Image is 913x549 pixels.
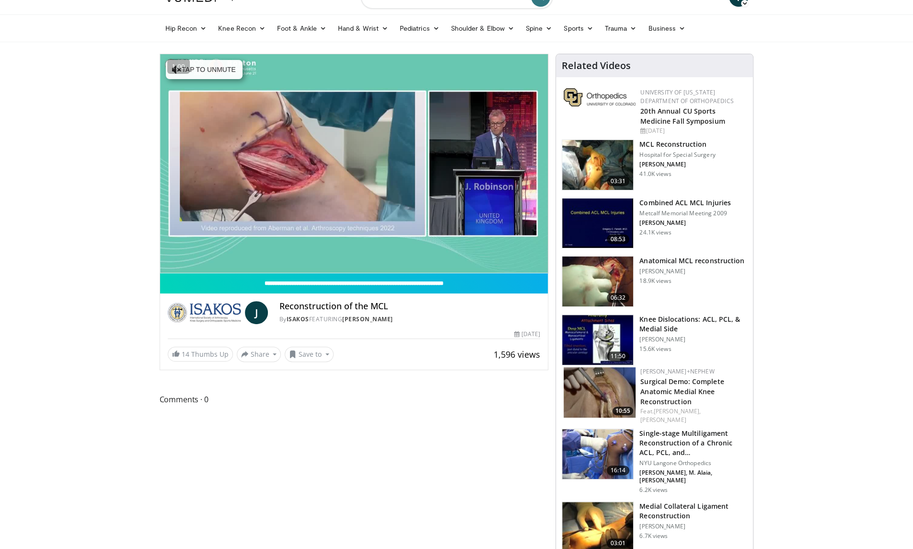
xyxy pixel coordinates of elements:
div: By FEATURING [279,315,540,324]
p: [PERSON_NAME] [639,268,744,275]
div: [DATE] [514,330,540,339]
span: 11:50 [607,351,630,361]
a: 08:53 Combined ACL MCL Injuries Metcalf Memorial Meeting 2009 [PERSON_NAME] 24.1K views [562,198,747,249]
img: 626f4643-25aa-4a58-b31d-45f1c32319e6.150x105_q85_crop-smart_upscale.jpg [564,367,636,418]
h3: Single-stage Multiligament Reconstruction of a Chronic ACL, PCL, and… [639,429,747,457]
span: 1,596 views [494,349,540,360]
img: Marx_MCL_100004569_3.jpg.150x105_q85_crop-smart_upscale.jpg [562,140,633,190]
img: ISAKOS [168,301,241,324]
button: Tap to unmute [166,60,243,79]
p: [PERSON_NAME] [639,523,747,530]
p: 41.0K views [639,170,671,178]
a: J [245,301,268,324]
p: Metcalf Memorial Meeting 2009 [639,210,731,217]
a: [PERSON_NAME] [640,416,686,424]
h4: Reconstruction of the MCL [279,301,540,312]
a: Pediatrics [394,19,445,38]
p: [PERSON_NAME] [639,336,747,343]
a: University of [US_STATE] Department of Orthopaedics [640,88,733,105]
a: Knee Recon [212,19,271,38]
a: 10:55 [564,367,636,418]
a: Spine [520,19,558,38]
span: 03:31 [607,176,630,186]
a: Business [642,19,691,38]
p: NYU Langone Orthopedics [639,459,747,467]
img: stuart_1_100001324_3.jpg.150x105_q85_crop-smart_upscale.jpg [562,315,633,365]
span: 03:01 [607,538,630,548]
img: 355603a8-37da-49b6-856f-e00d7e9307d3.png.150x105_q85_autocrop_double_scale_upscale_version-0.2.png [564,88,636,106]
a: Hip Recon [160,19,213,38]
a: 11:50 Knee Dislocations: ACL, PCL, & Medial Side [PERSON_NAME] 15.6K views [562,315,747,365]
span: 14 [182,350,189,359]
a: Sports [558,19,599,38]
h3: MCL Reconstruction [639,140,715,149]
p: [PERSON_NAME], M. Alaia, [PERSON_NAME] [639,469,747,484]
img: 623e18e9-25dc-4a09-a9c4-890ff809fced.150x105_q85_crop-smart_upscale.jpg [562,257,633,306]
div: [DATE] [640,127,745,135]
a: [PERSON_NAME], [654,407,701,415]
p: 6.2K views [639,486,668,494]
a: Foot & Ankle [271,19,332,38]
h3: Knee Dislocations: ACL, PCL, & Medial Side [639,315,747,334]
div: Feat. [640,407,745,424]
p: 18.9K views [639,277,671,285]
video-js: Video Player [160,54,548,273]
a: Shoulder & Elbow [445,19,520,38]
h3: Anatomical MCL reconstruction [639,256,744,266]
span: 16:14 [607,466,630,475]
button: Share [237,347,281,362]
p: 15.6K views [639,345,671,353]
a: [PERSON_NAME] [342,315,393,323]
a: Hand & Wrist [332,19,394,38]
span: 08:53 [607,234,630,244]
a: 20th Annual CU Sports Medicine Fall Symposium [640,106,725,126]
a: Trauma [599,19,643,38]
button: Save to [285,347,334,362]
a: [PERSON_NAME]+Nephew [640,367,714,375]
a: 03:31 MCL Reconstruction Hospital for Special Surgery [PERSON_NAME] 41.0K views [562,140,747,190]
h3: Medial Collateral Ligament Reconstruction [639,502,747,521]
span: 10:55 [613,407,633,415]
p: [PERSON_NAME] [639,219,731,227]
a: 14 Thumbs Up [168,347,233,362]
img: ad0bd3d9-2ac2-4b25-9c44-384141dd66f6.jpg.150x105_q85_crop-smart_upscale.jpg [562,429,633,479]
p: 6.7K views [639,532,668,540]
h3: Combined ACL MCL Injuries [639,198,731,208]
span: 06:32 [607,293,630,303]
a: 06:32 Anatomical MCL reconstruction [PERSON_NAME] 18.9K views [562,256,747,307]
p: 24.1K views [639,229,671,236]
h4: Related Videos [562,60,631,71]
img: 641017_3.png.150x105_q85_crop-smart_upscale.jpg [562,199,633,248]
span: Comments 0 [160,393,549,406]
a: 16:14 Single-stage Multiligament Reconstruction of a Chronic ACL, PCL, and… NYU Langone Orthopedi... [562,429,747,494]
p: [PERSON_NAME] [639,161,715,168]
a: Surgical Demo: Complete Anatomic Medial Knee Reconstruction [640,377,724,406]
a: ISAKOS [287,315,309,323]
p: Hospital for Special Surgery [639,151,715,159]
